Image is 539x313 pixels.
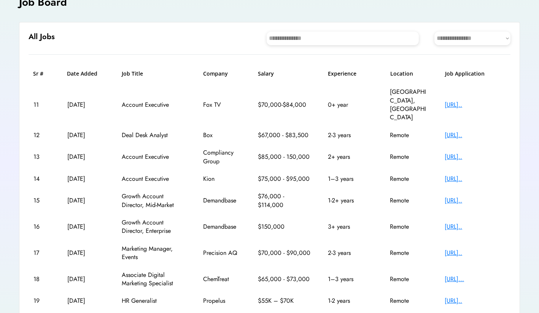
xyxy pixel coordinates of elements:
div: [DATE] [67,153,105,161]
div: Remote [390,153,428,161]
div: [URL]... [445,275,506,283]
div: [DATE] [67,223,105,231]
div: $85,000 - 150,000 [258,153,311,161]
div: 2-3 years [328,249,374,257]
div: [URL].. [445,196,506,205]
h6: All Jobs [29,32,55,42]
div: $70,000 - $90,000 [258,249,311,257]
div: [URL].. [445,175,506,183]
div: [URL].. [445,101,506,109]
div: Associate Digital Marketing Specialist [122,271,186,288]
div: 15 [33,196,51,205]
div: Remote [390,249,428,257]
div: 16 [33,223,51,231]
div: [DATE] [67,196,105,205]
div: [DATE] [67,175,105,183]
div: $76,000 - $114,000 [258,192,311,209]
div: Remote [390,275,428,283]
div: [URL].. [445,223,506,231]
div: 2+ years [328,153,374,161]
div: [URL].. [445,153,506,161]
div: 18 [33,275,51,283]
div: Deal Desk Analyst [122,131,186,139]
h6: Sr # [33,70,50,77]
div: Remote [390,223,428,231]
h6: Experience [328,70,374,77]
div: Propelus [203,297,241,305]
div: 13 [33,153,51,161]
div: 11 [33,101,51,109]
div: Remote [390,297,428,305]
div: Marketing Manager, Events [122,245,186,262]
div: [URL].. [445,249,506,257]
div: 1–3 years [328,275,374,283]
div: 17 [33,249,51,257]
div: Box [203,131,241,139]
div: [DATE] [67,101,105,109]
div: $75,000 - $95,000 [258,175,311,183]
div: 1–3 years [328,175,374,183]
div: Growth Account Director, Enterprise [122,218,186,236]
div: 12 [33,131,51,139]
div: $65,000 - $73,000 [258,275,311,283]
div: Precision AQ [203,249,241,257]
h6: Salary [258,70,311,77]
div: $70,000-$84,000 [258,101,311,109]
div: Demandbase [203,196,241,205]
div: 19 [33,297,51,305]
div: 1-2 years [328,297,374,305]
div: Account Executive [122,153,186,161]
h6: Company [203,70,241,77]
div: Remote [390,175,428,183]
div: Demandbase [203,223,241,231]
div: $150,000 [258,223,311,231]
div: Account Executive [122,175,186,183]
div: $67,000 - $83,500 [258,131,311,139]
div: [DATE] [67,131,105,139]
div: [GEOGRAPHIC_DATA], [GEOGRAPHIC_DATA] [390,88,428,122]
div: ChemTreat [203,275,241,283]
div: Compliancy Group [203,149,241,166]
div: $55K – $70K [258,297,311,305]
div: Account Executive [122,101,186,109]
div: [URL].. [445,131,506,139]
div: Growth Account Director, Mid-Market [122,192,186,209]
div: Remote [390,196,428,205]
div: 0+ year [328,101,374,109]
h6: Date Added [67,70,105,77]
div: [DATE] [67,275,105,283]
div: 1-2+ years [328,196,374,205]
div: HR Generalist [122,297,186,305]
div: Fox TV [203,101,241,109]
div: 2-3 years [328,131,374,139]
div: [URL].. [445,297,506,305]
h6: Job Application [445,70,506,77]
div: 3+ years [328,223,374,231]
div: Remote [390,131,428,139]
div: 14 [33,175,51,183]
h6: Job Title [122,70,143,77]
h6: Location [390,70,428,77]
div: Kion [203,175,241,183]
div: [DATE] [67,297,105,305]
div: [DATE] [67,249,105,257]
